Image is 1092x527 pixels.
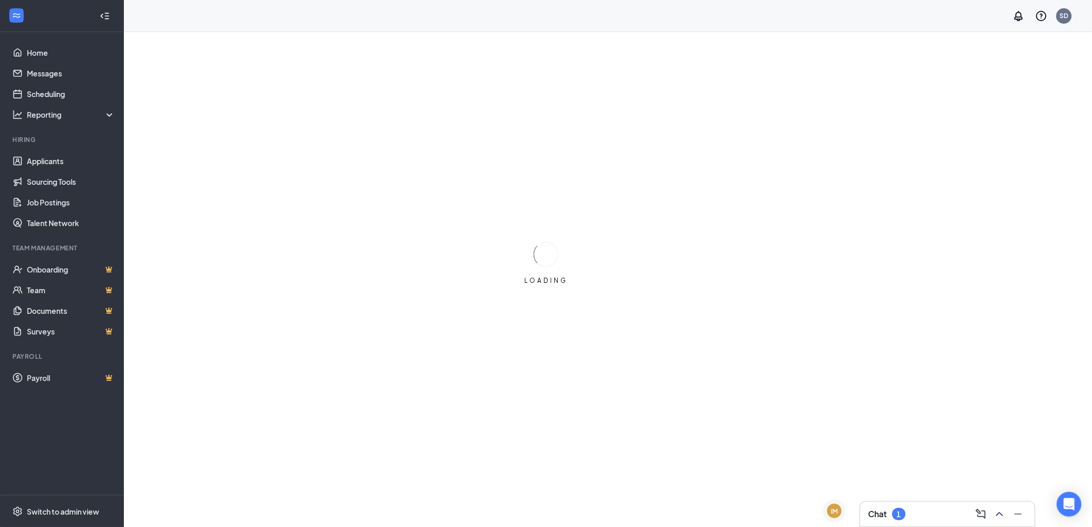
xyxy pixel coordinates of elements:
[1013,10,1025,22] svg: Notifications
[12,506,23,517] svg: Settings
[991,506,1008,522] button: ChevronUp
[993,508,1006,520] svg: ChevronUp
[11,10,22,21] svg: WorkstreamLogo
[869,508,887,520] h3: Chat
[1035,10,1048,22] svg: QuestionInfo
[973,506,989,522] button: ComposeMessage
[12,244,113,252] div: Team Management
[27,368,115,388] a: PayrollCrown
[27,192,115,213] a: Job Postings
[1012,508,1024,520] svg: Minimize
[1010,506,1026,522] button: Minimize
[27,171,115,192] a: Sourcing Tools
[27,321,115,342] a: SurveysCrown
[27,213,115,233] a: Talent Network
[27,109,116,120] div: Reporting
[27,151,115,171] a: Applicants
[12,109,23,120] svg: Analysis
[975,508,987,520] svg: ComposeMessage
[27,84,115,104] a: Scheduling
[897,510,901,519] div: 1
[12,352,113,361] div: Payroll
[27,280,115,300] a: TeamCrown
[831,507,838,516] div: IM
[12,135,113,144] div: Hiring
[1060,11,1069,20] div: SD
[27,300,115,321] a: DocumentsCrown
[27,63,115,84] a: Messages
[27,259,115,280] a: OnboardingCrown
[27,42,115,63] a: Home
[520,276,572,285] div: LOADING
[100,11,110,21] svg: Collapse
[27,506,99,517] div: Switch to admin view
[1057,492,1082,517] div: Open Intercom Messenger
